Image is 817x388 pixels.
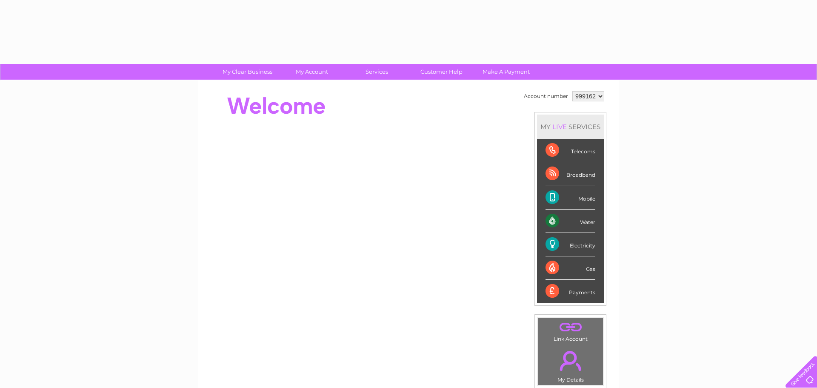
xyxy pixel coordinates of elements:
[540,346,601,376] a: .
[537,115,604,139] div: MY SERVICES
[537,344,603,385] td: My Details
[540,320,601,335] a: .
[546,162,595,186] div: Broadband
[546,139,595,162] div: Telecoms
[406,64,477,80] a: Customer Help
[212,64,283,80] a: My Clear Business
[546,186,595,210] div: Mobile
[522,89,570,103] td: Account number
[546,256,595,280] div: Gas
[342,64,412,80] a: Services
[546,233,595,256] div: Electricity
[537,317,603,344] td: Link Account
[277,64,347,80] a: My Account
[471,64,541,80] a: Make A Payment
[546,280,595,303] div: Payments
[551,123,568,131] div: LIVE
[546,210,595,233] div: Water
